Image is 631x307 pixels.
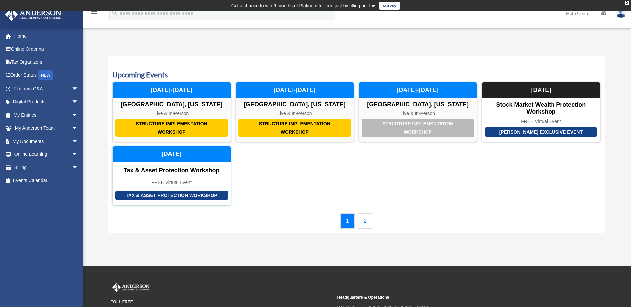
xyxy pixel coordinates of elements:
img: Anderson Advisors Platinum Portal [3,8,63,21]
div: Stock Market Wealth Protection Workshop [482,101,600,116]
h3: Upcoming Events [112,70,600,80]
a: Structure Implementation Workshop [GEOGRAPHIC_DATA], [US_STATE] Live & In-Person [DATE]-[DATE] [112,82,231,142]
span: arrow_drop_down [72,108,85,122]
div: NEW [38,70,53,80]
div: [DATE] [482,82,600,98]
a: Events Calendar [5,174,85,187]
small: Headquarters & Operations [337,294,559,301]
span: arrow_drop_down [72,82,85,96]
div: FREE Virtual Event [482,119,600,124]
a: Structure Implementation Workshop [GEOGRAPHIC_DATA], [US_STATE] Live & In-Person [DATE]-[DATE] [359,82,477,142]
small: TOLL FREE [111,299,333,306]
span: arrow_drop_down [72,161,85,174]
div: Structure Implementation Workshop [362,119,474,137]
a: Billingarrow_drop_down [5,161,88,174]
span: arrow_drop_down [72,122,85,135]
a: My Anderson Teamarrow_drop_down [5,122,88,135]
div: Live & In-Person [236,111,354,116]
div: [GEOGRAPHIC_DATA], [US_STATE] [236,101,354,108]
a: Online Learningarrow_drop_down [5,148,88,161]
div: [PERSON_NAME] Exclusive Event [485,127,597,137]
a: survey [379,2,400,10]
div: Tax & Asset Protection Workshop [115,191,228,200]
div: FREE Virtual Event [113,180,231,185]
img: Anderson Advisors Platinum Portal [111,283,151,292]
a: 1 [340,213,355,229]
div: close [625,1,629,5]
div: [DATE] [113,146,231,162]
div: Tax & Asset Protection Workshop [113,167,231,174]
a: My Documentsarrow_drop_down [5,135,88,148]
img: User Pic [616,8,626,18]
a: Structure Implementation Workshop [GEOGRAPHIC_DATA], [US_STATE] Live & In-Person [DATE]-[DATE] [236,82,354,142]
a: Tax & Asset Protection Workshop Tax & Asset Protection Workshop FREE Virtual Event [DATE] [112,147,231,207]
a: 2 [358,213,372,229]
a: Digital Productsarrow_drop_down [5,95,88,109]
div: Get a chance to win 6 months of Platinum for free just by filling out this [231,2,377,10]
div: Structure Implementation Workshop [238,119,351,137]
div: [DATE]-[DATE] [113,82,231,98]
a: My Entitiesarrow_drop_down [5,108,88,122]
span: arrow_drop_down [72,148,85,161]
div: Structure Implementation Workshop [115,119,228,137]
div: Live & In-Person [359,111,477,116]
a: Order StatusNEW [5,69,88,82]
a: Home [5,29,88,43]
a: menu [90,12,98,17]
div: [DATE]-[DATE] [236,82,354,98]
a: Platinum Q&Aarrow_drop_down [5,82,88,95]
i: menu [90,9,98,17]
span: arrow_drop_down [72,95,85,109]
div: Live & In-Person [113,111,231,116]
span: arrow_drop_down [72,135,85,148]
a: [PERSON_NAME] Exclusive Event Stock Market Wealth Protection Workshop FREE Virtual Event [DATE] [482,82,600,142]
div: [DATE]-[DATE] [359,82,477,98]
div: [GEOGRAPHIC_DATA], [US_STATE] [113,101,231,108]
div: [GEOGRAPHIC_DATA], [US_STATE] [359,101,477,108]
i: search [111,9,118,16]
a: Tax Organizers [5,55,88,69]
a: Online Ordering [5,43,88,56]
